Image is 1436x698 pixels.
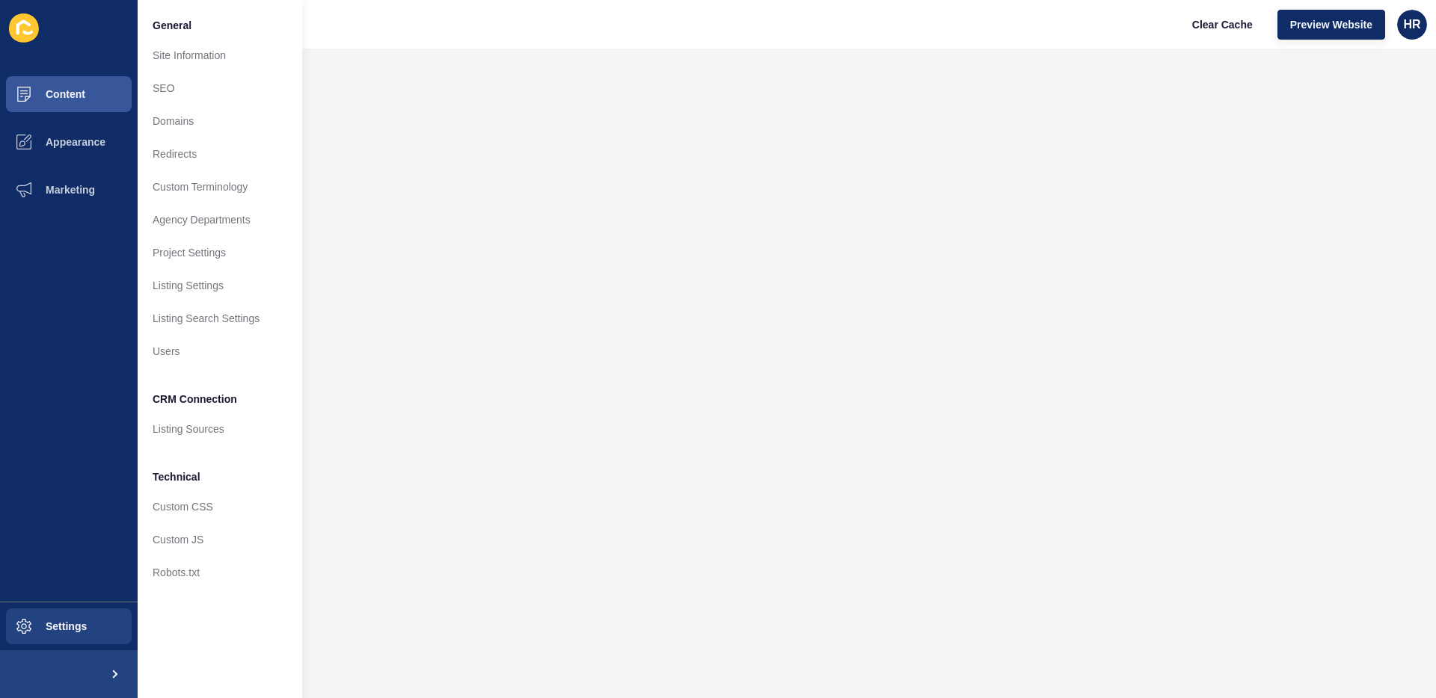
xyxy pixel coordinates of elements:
a: Custom CSS [138,490,302,523]
a: Custom JS [138,523,302,556]
a: Redirects [138,138,302,170]
a: Listing Search Settings [138,302,302,335]
button: Preview Website [1277,10,1385,40]
a: Listing Sources [138,413,302,445]
a: Domains [138,105,302,138]
a: Robots.txt [138,556,302,589]
a: Listing Settings [138,269,302,302]
a: Agency Departments [138,203,302,236]
a: SEO [138,72,302,105]
span: General [153,18,191,33]
button: Clear Cache [1179,10,1265,40]
span: Preview Website [1290,17,1372,32]
a: Users [138,335,302,368]
a: Custom Terminology [138,170,302,203]
span: Technical [153,469,200,484]
span: HR [1403,17,1420,32]
a: Project Settings [138,236,302,269]
span: Clear Cache [1192,17,1253,32]
a: Site Information [138,39,302,72]
span: CRM Connection [153,392,237,407]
